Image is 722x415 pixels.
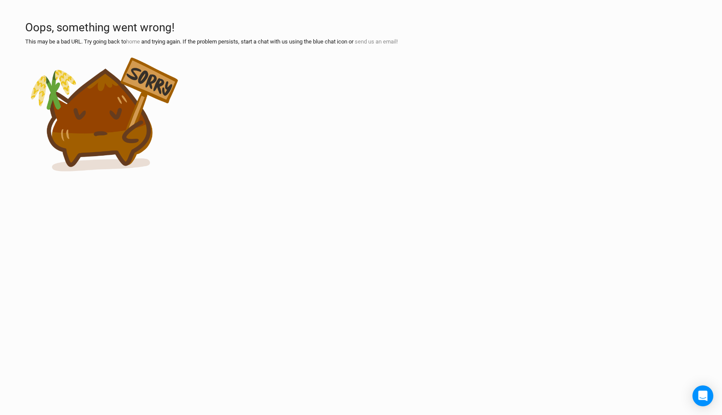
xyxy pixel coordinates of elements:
h1: Oops, something went wrong! [25,21,175,34]
div: Open Intercom Messenger [692,385,713,406]
a: send us an email! [355,38,398,45]
img: An anthropomorphic chestnut holding a sign that says 'Sorry' [25,53,181,177]
a: home [126,38,140,45]
p: This may be a bad URL. Try going back to and trying again. If the problem persists, start a chat ... [25,38,398,46]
